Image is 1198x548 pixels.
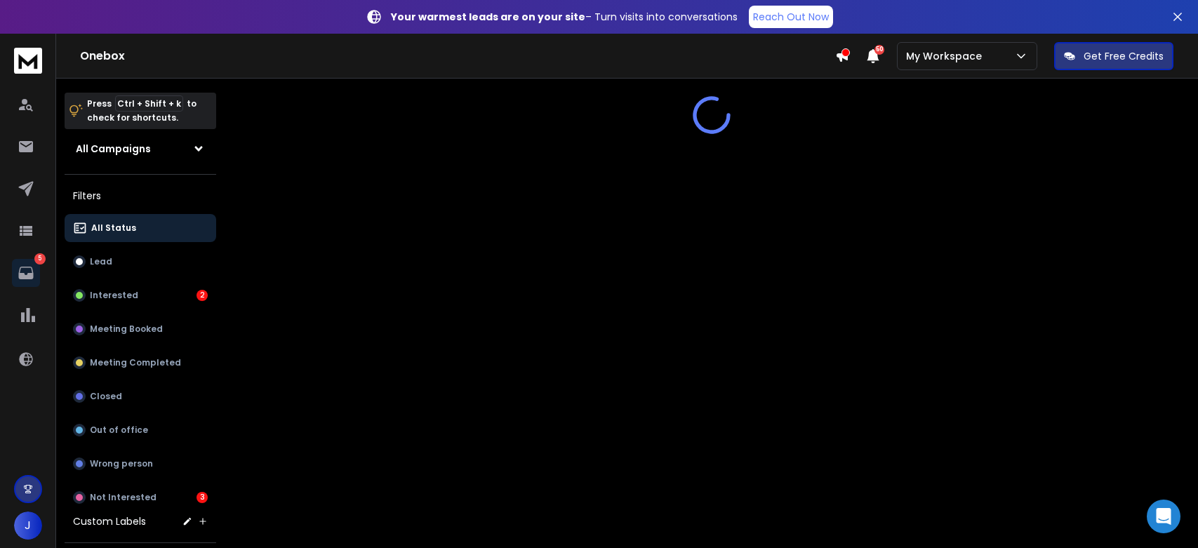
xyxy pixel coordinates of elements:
[90,357,181,368] p: Meeting Completed
[1147,500,1180,533] div: Open Intercom Messenger
[65,248,216,276] button: Lead
[14,512,42,540] button: J
[1054,42,1173,70] button: Get Free Credits
[1084,49,1164,63] p: Get Free Credits
[65,349,216,377] button: Meeting Completed
[65,382,216,410] button: Closed
[65,214,216,242] button: All Status
[90,492,157,503] p: Not Interested
[749,6,833,28] a: Reach Out Now
[65,450,216,478] button: Wrong person
[90,256,112,267] p: Lead
[90,425,148,436] p: Out of office
[14,48,42,74] img: logo
[874,45,884,55] span: 50
[197,492,208,503] div: 3
[65,483,216,512] button: Not Interested3
[197,290,208,301] div: 2
[115,95,183,112] span: Ctrl + Shift + k
[65,135,216,163] button: All Campaigns
[90,391,122,402] p: Closed
[90,458,153,469] p: Wrong person
[65,186,216,206] h3: Filters
[391,10,585,24] strong: Your warmest leads are on your site
[73,514,146,528] h3: Custom Labels
[90,323,163,335] p: Meeting Booked
[91,222,136,234] p: All Status
[90,290,138,301] p: Interested
[753,10,829,24] p: Reach Out Now
[65,416,216,444] button: Out of office
[80,48,835,65] h1: Onebox
[76,142,151,156] h1: All Campaigns
[906,49,987,63] p: My Workspace
[65,281,216,309] button: Interested2
[34,253,46,265] p: 5
[12,259,40,287] a: 5
[65,315,216,343] button: Meeting Booked
[87,97,197,125] p: Press to check for shortcuts.
[391,10,738,24] p: – Turn visits into conversations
